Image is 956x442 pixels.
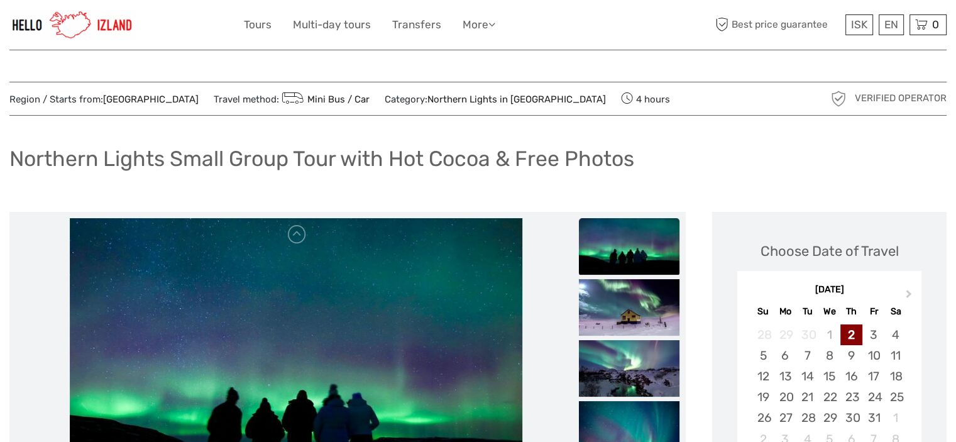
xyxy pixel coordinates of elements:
div: Choose Date of Travel [761,241,899,261]
div: Su [752,303,774,320]
div: Choose Thursday, October 2nd, 2025 [840,324,862,345]
div: Choose Thursday, October 23rd, 2025 [840,387,862,407]
h1: Northern Lights Small Group Tour with Hot Cocoa & Free Photos [9,146,634,172]
div: [DATE] [737,284,921,297]
div: Choose Wednesday, October 8th, 2025 [818,345,840,366]
img: verified_operator_grey_128.png [828,89,849,109]
div: Not available Monday, September 29th, 2025 [774,324,796,345]
div: Choose Sunday, October 5th, 2025 [752,345,774,366]
div: Choose Saturday, October 18th, 2025 [885,366,907,387]
span: Verified Operator [855,92,947,105]
div: Choose Saturday, November 1st, 2025 [885,407,907,428]
img: c98f3496009e44809d000fa2aee3e51b_slider_thumbnail.jpeg [579,279,679,336]
div: Choose Sunday, October 19th, 2025 [752,387,774,407]
span: 4 hours [621,90,670,108]
div: We [818,303,840,320]
span: ISK [851,18,867,31]
a: Multi-day tours [293,16,371,34]
div: Choose Thursday, October 9th, 2025 [840,345,862,366]
a: More [463,16,495,34]
span: Region / Starts from: [9,93,199,106]
div: Choose Friday, October 24th, 2025 [862,387,884,407]
div: Tu [796,303,818,320]
div: Choose Monday, October 6th, 2025 [774,345,796,366]
div: Choose Monday, October 27th, 2025 [774,407,796,428]
a: [GEOGRAPHIC_DATA] [103,94,199,105]
img: 1270-cead85dc-23af-4572-be81-b346f9cd5751_logo_small.jpg [9,9,135,40]
div: Choose Sunday, October 26th, 2025 [752,407,774,428]
div: Choose Saturday, October 11th, 2025 [885,345,907,366]
a: Northern Lights in [GEOGRAPHIC_DATA] [427,94,606,105]
div: EN [879,14,904,35]
div: Choose Friday, October 17th, 2025 [862,366,884,387]
div: Choose Thursday, October 30th, 2025 [840,407,862,428]
img: e8695a2a1b034f3abde31fbeb22657e9_slider_thumbnail.jpg [579,218,679,275]
span: Category: [385,93,606,106]
a: Mini Bus / Car [279,94,370,105]
div: Choose Wednesday, October 29th, 2025 [818,407,840,428]
div: Choose Tuesday, October 21st, 2025 [796,387,818,407]
span: Travel method: [214,90,370,108]
a: Transfers [392,16,441,34]
button: Next Month [900,287,920,307]
div: Choose Wednesday, October 15th, 2025 [818,366,840,387]
div: Choose Friday, October 3rd, 2025 [862,324,884,345]
div: Choose Friday, October 31st, 2025 [862,407,884,428]
div: Th [840,303,862,320]
div: Choose Saturday, October 25th, 2025 [885,387,907,407]
div: Choose Tuesday, October 28th, 2025 [796,407,818,428]
div: Choose Saturday, October 4th, 2025 [885,324,907,345]
div: Choose Tuesday, October 14th, 2025 [796,366,818,387]
div: Choose Monday, October 13th, 2025 [774,366,796,387]
div: Choose Wednesday, October 22nd, 2025 [818,387,840,407]
div: Choose Thursday, October 16th, 2025 [840,366,862,387]
span: Best price guarantee [712,14,842,35]
div: Fr [862,303,884,320]
div: Sa [885,303,907,320]
a: Tours [244,16,272,34]
div: Choose Monday, October 20th, 2025 [774,387,796,407]
div: Not available Tuesday, September 30th, 2025 [796,324,818,345]
div: Not available Sunday, September 28th, 2025 [752,324,774,345]
img: 8c3ac6806fd64b33a2ca3b64f1dd7e56_slider_thumbnail.jpg [579,340,679,397]
span: 0 [930,18,941,31]
div: Choose Tuesday, October 7th, 2025 [796,345,818,366]
div: Choose Friday, October 10th, 2025 [862,345,884,366]
div: Mo [774,303,796,320]
div: Not available Wednesday, October 1st, 2025 [818,324,840,345]
div: Choose Sunday, October 12th, 2025 [752,366,774,387]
